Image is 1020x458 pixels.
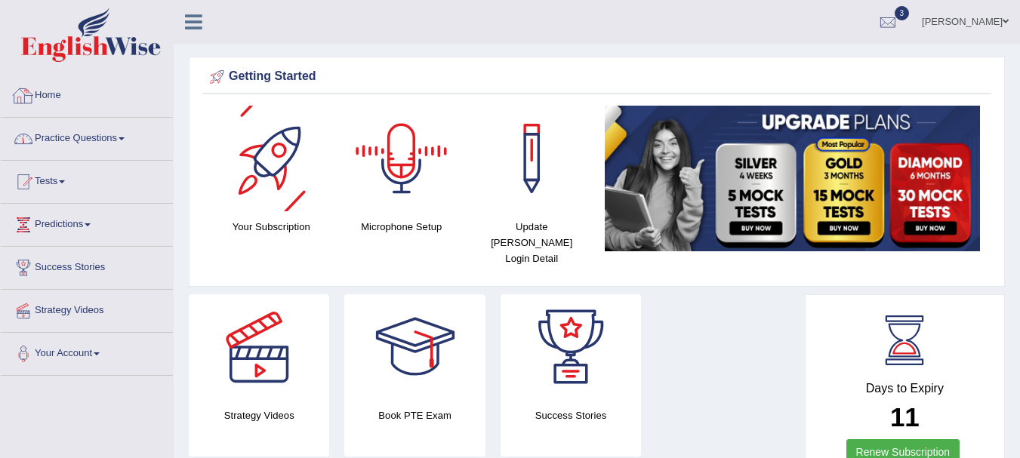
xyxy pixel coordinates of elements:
h4: Update [PERSON_NAME] Login Detail [474,219,590,266]
h4: Microphone Setup [344,219,460,235]
h4: Success Stories [501,407,641,423]
span: 3 [895,6,910,20]
h4: Strategy Videos [189,407,329,423]
a: Predictions [1,204,173,241]
b: 11 [890,402,920,432]
a: Your Account [1,333,173,370]
h4: Book PTE Exam [344,407,485,423]
a: Home [1,75,173,112]
img: small5.jpg [605,106,981,251]
a: Tests [1,161,173,198]
a: Strategy Videos [1,290,173,327]
h4: Days to Expiry [822,382,988,395]
a: Success Stories [1,247,173,284]
a: Practice Questions [1,118,173,155]
h4: Your Subscription [214,219,329,235]
div: Getting Started [206,66,988,88]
